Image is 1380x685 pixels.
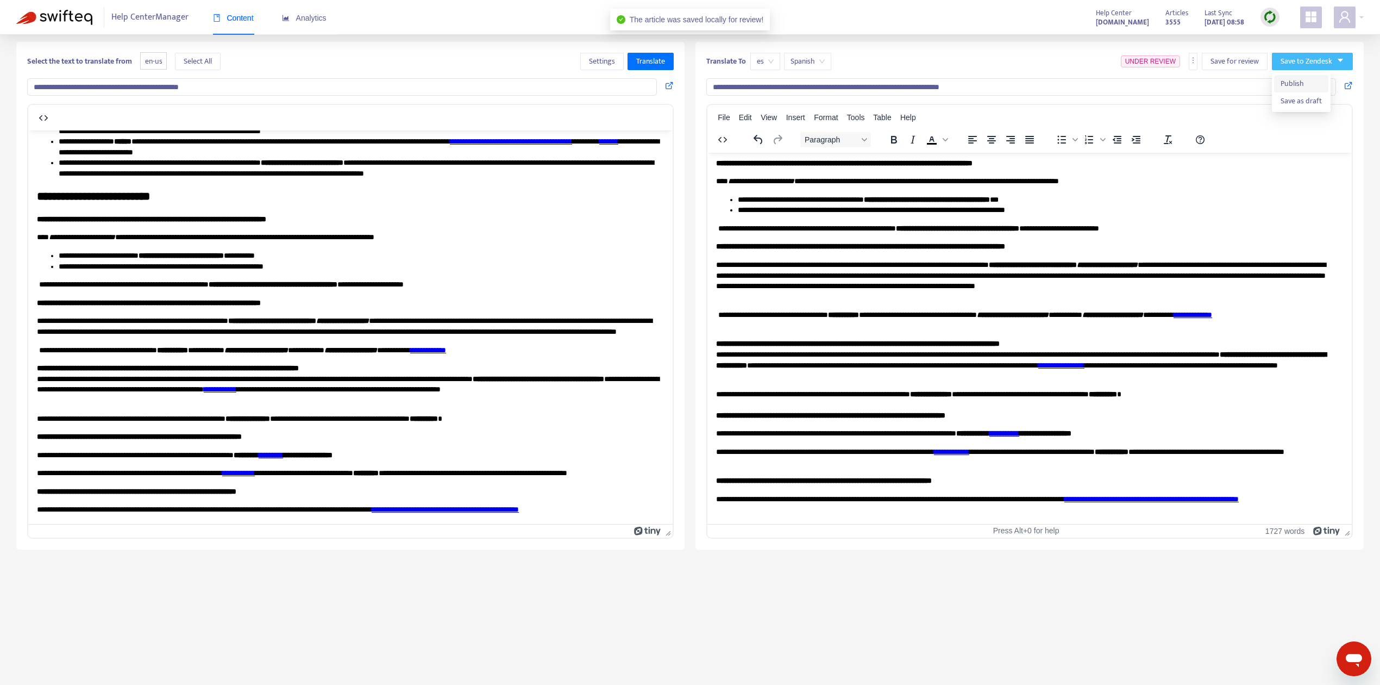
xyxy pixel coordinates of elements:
span: Translate [636,55,665,67]
span: Help Center Manager [111,7,189,28]
span: Select All [184,55,212,67]
button: 1727 words [1265,526,1304,535]
a: [DOMAIN_NAME] [1096,16,1149,28]
span: Last Sync [1205,7,1232,19]
span: Content [213,14,254,22]
span: Format [814,113,838,122]
div: Text color Black [923,132,950,147]
span: en-us [140,52,167,70]
button: Help [1191,132,1209,147]
button: Select All [175,53,221,70]
span: es [757,53,774,70]
button: Translate [628,53,674,70]
span: more [1189,57,1197,64]
b: Select the text to translate from [27,55,132,67]
button: Align right [1001,132,1020,147]
button: Align left [963,132,982,147]
span: Publish [1281,78,1322,90]
iframe: Rich Text Area [28,130,673,524]
button: Clear formatting [1159,132,1177,147]
button: Save for review [1202,53,1268,70]
span: Tools [847,113,865,122]
span: Insert [786,113,805,122]
b: Translate To [706,55,746,67]
button: Block Paragraph [800,132,871,147]
span: Help [900,113,916,122]
div: Bullet list [1052,132,1080,147]
button: Increase indent [1127,132,1145,147]
a: Powered by Tiny [1313,526,1340,535]
iframe: Botón para iniciar la ventana de mensajería [1337,642,1371,676]
span: caret-down [1337,57,1344,64]
button: Redo [768,132,787,147]
span: Table [873,113,891,122]
span: The article was saved locally for review! [630,15,764,24]
span: check-circle [617,15,625,24]
span: UNDER REVIEW [1125,58,1176,65]
span: File [718,113,730,122]
button: Decrease indent [1108,132,1126,147]
img: sync.dc5367851b00ba804db3.png [1263,10,1277,24]
span: Settings [589,55,615,67]
span: user [1338,10,1351,23]
button: Save to Zendeskcaret-down [1272,53,1353,70]
span: Analytics [282,14,327,22]
button: Bold [885,132,903,147]
iframe: Rich Text Area [707,153,1352,524]
div: Press the Up and Down arrow keys to resize the editor. [1340,525,1352,538]
div: Numbered list [1080,132,1107,147]
span: Articles [1165,7,1188,19]
button: Align center [982,132,1001,147]
span: Save to Zendesk [1281,55,1332,67]
span: Help Center [1096,7,1132,19]
button: more [1189,53,1197,70]
span: book [213,14,221,22]
div: Press Alt+0 for help [921,526,1131,535]
span: Save for review [1210,55,1259,67]
button: Italic [904,132,922,147]
div: Press the Up and Down arrow keys to resize the editor. [661,525,673,538]
span: appstore [1304,10,1318,23]
span: area-chart [282,14,290,22]
button: Settings [580,53,624,70]
strong: [DATE] 08:58 [1205,16,1244,28]
strong: 3555 [1165,16,1181,28]
span: Paragraph [805,135,858,144]
a: Powered by Tiny [634,526,661,535]
span: Save as draft [1281,95,1322,107]
span: Spanish [791,53,825,70]
button: Justify [1020,132,1039,147]
button: Undo [749,132,768,147]
span: View [761,113,777,122]
span: Edit [739,113,752,122]
img: Swifteq [16,10,92,25]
